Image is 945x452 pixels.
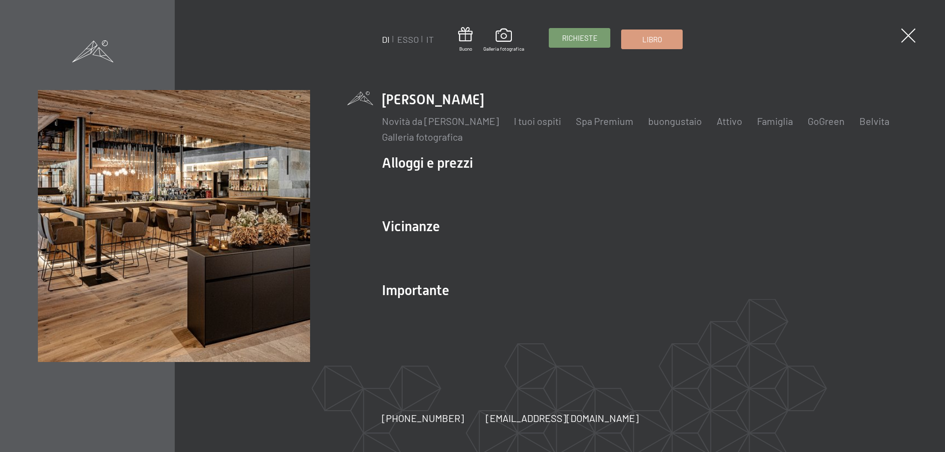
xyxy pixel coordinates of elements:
font: Buono [459,46,472,52]
font: Libro [642,35,662,44]
a: Attivo [717,115,742,127]
a: [PHONE_NUMBER] [382,411,464,425]
a: GoGreen [808,115,845,127]
a: Galleria fotografica [382,131,463,143]
font: Richieste [562,33,598,42]
a: Novità da [PERSON_NAME] [382,115,499,127]
a: Richieste [549,29,610,47]
font: Galleria fotografica [483,46,524,52]
a: Famiglia [757,115,793,127]
a: buongustaio [648,115,702,127]
a: I tuoi ospiti [514,115,561,127]
font: [EMAIL_ADDRESS][DOMAIN_NAME] [486,412,639,424]
a: Spa Premium [576,115,633,127]
a: Belvita [859,115,889,127]
a: Galleria fotografica [483,29,524,52]
font: [PHONE_NUMBER] [382,412,464,424]
a: Buono [458,27,472,52]
a: Libro [622,30,682,49]
a: DI [382,34,390,45]
a: ESSO [397,34,419,45]
a: IT [426,34,434,45]
a: [EMAIL_ADDRESS][DOMAIN_NAME] [486,411,639,425]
